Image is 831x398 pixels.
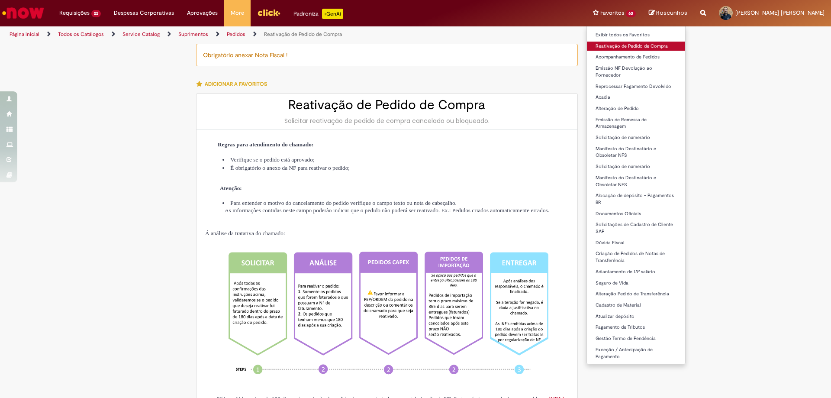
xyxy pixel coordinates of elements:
a: Todos os Catálogos [58,31,104,38]
a: Suprimentos [178,31,208,38]
h2: Reativação de Pedido de Compra [205,98,569,112]
span: More [231,9,244,17]
a: Apropriação [587,363,685,372]
a: Rascunhos [649,9,687,17]
a: Alteração Pedido de Transferência [587,289,685,299]
a: Alteração de Pedido [587,104,685,113]
span: Requisições [59,9,90,17]
span: As informações contidas neste campo poderão indicar que o pedido não poderá ser reativado. Ex.: P... [225,207,549,214]
a: Solicitação de numerário [587,162,685,171]
span: 60 [626,10,636,17]
ul: Favoritos [586,26,686,364]
a: Manifesto do Destinatário e Obsoletar NFS [587,144,685,160]
div: Padroniza [293,9,343,19]
a: Pagamento de Tributos [587,323,685,332]
a: Reativação de Pedido de Compra [587,42,685,51]
span: Rascunhos [656,9,687,17]
span: Aprovações [187,9,218,17]
a: Documentos Oficiais [587,209,685,219]
a: Acadia [587,93,685,102]
a: Exibir todos os Favoritos [587,30,685,40]
span: Á análise da tratativa do chamado: [205,230,285,236]
li: Verifique se o pedido está aprovado; [222,155,569,164]
a: Adiantamento de 13º salário [587,267,685,277]
a: Seguro de Vida [587,278,685,288]
a: Reprocessar Pagamento Devolvido [587,82,685,91]
img: Aviso com preenchimento sólido [205,184,217,194]
img: Área de Transferência com preenchimento sólido [205,139,218,151]
div: Obrigatório anexar Nota Fiscal ! [196,44,578,66]
a: Solicitações de Cadastro de Cliente SAP [587,220,685,236]
strong: Atenção: [220,185,242,191]
a: Acompanhamento de Pedidos [587,52,685,62]
a: Gestão Termo de Pendência [587,334,685,343]
ul: Trilhas de página [6,26,548,42]
a: Página inicial [10,31,39,38]
span: [PERSON_NAME] [PERSON_NAME] [735,9,825,16]
span: Adicionar a Favoritos [205,81,267,87]
img: click_logo_yellow_360x200.png [257,6,280,19]
a: Criação de Pedidos de Notas de Transferência [587,249,685,265]
a: Dúvida Fiscal [587,238,685,248]
a: Pedidos [227,31,245,38]
span: 22 [91,10,101,17]
button: Adicionar a Favoritos [196,75,272,93]
span: Favoritos [600,9,624,17]
li: Para entender o motivo do cancelamento do pedido verifique o campo texto ou nota de cabeçalho. [222,199,569,207]
a: Emissão de Remessa de Armazenagem [587,115,685,131]
a: Atualizar depósito [587,312,685,321]
a: Reativação de Pedido de Compra [264,31,342,38]
a: Exceção / Antecipação de Pagamento [587,345,685,361]
span: Despesas Corporativas [114,9,174,17]
a: Solicitação de numerário [587,133,685,142]
img: ServiceNow [1,4,45,22]
a: Emissão NF Devolução ao Fornecedor [587,64,685,80]
div: Solicitar reativação de pedido de compra cancelado ou bloqueado. [205,116,569,125]
a: Service Catalog [122,31,160,38]
li: É obrigatório o anexo da NF para reativar o pedido; [222,164,569,172]
p: +GenAi [322,9,343,19]
a: Alocação de depósito - Pagamentos BR [587,191,685,207]
a: Manifesto do Destinatário e Obsoletar NFS [587,173,685,189]
strong: Regras para atendimento do chamado: [218,141,313,148]
a: Cadastro de Material [587,301,685,310]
